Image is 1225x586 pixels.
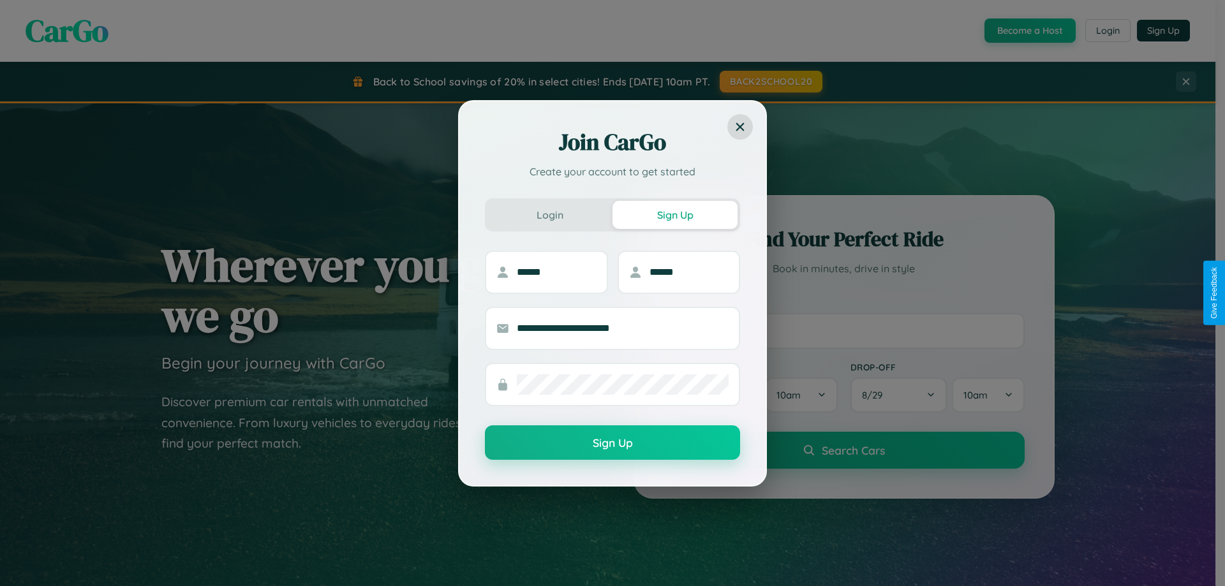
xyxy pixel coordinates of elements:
p: Create your account to get started [485,164,740,179]
button: Sign Up [612,201,738,229]
button: Sign Up [485,425,740,460]
h2: Join CarGo [485,127,740,157]
button: Login [487,201,612,229]
div: Give Feedback [1210,267,1219,319]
